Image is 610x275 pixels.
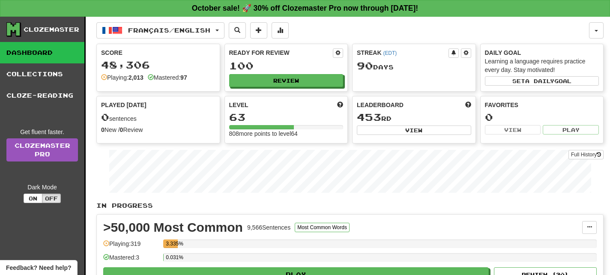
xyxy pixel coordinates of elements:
[485,48,599,57] div: Daily Goal
[229,74,344,87] button: Review
[120,126,123,133] strong: 0
[103,239,159,254] div: Playing: 319
[103,253,159,267] div: Mastered: 3
[465,101,471,109] span: This week in points, UTC
[96,201,604,210] p: In Progress
[229,129,344,138] div: 808 more points to level 64
[485,76,599,86] button: Seta dailygoal
[250,22,267,39] button: Add sentence to collection
[229,22,246,39] button: Search sentences
[129,74,144,81] strong: 2,013
[166,239,177,248] div: 3.335%
[229,48,333,57] div: Ready for Review
[357,60,471,72] div: Day s
[6,138,78,161] a: ClozemasterPro
[229,112,344,123] div: 63
[101,60,215,70] div: 48,306
[128,27,210,34] span: Français / English
[357,48,449,57] div: Streak
[357,60,373,72] span: 90
[148,73,187,82] div: Mastered:
[101,48,215,57] div: Score
[24,194,42,203] button: On
[357,111,381,123] span: 453
[357,101,404,109] span: Leaderboard
[24,25,79,34] div: Clozemaster
[6,263,71,272] span: Open feedback widget
[229,101,248,109] span: Level
[543,125,599,135] button: Play
[180,74,187,81] strong: 97
[101,126,215,134] div: New / Review
[101,101,147,109] span: Played [DATE]
[103,221,243,234] div: >50,000 Most Common
[96,22,224,39] button: Français/English
[295,223,350,232] button: Most Common Words
[101,73,144,82] div: Playing:
[229,60,344,71] div: 100
[485,112,599,123] div: 0
[357,126,471,135] button: View
[6,128,78,136] div: Get fluent faster.
[6,183,78,191] div: Dark Mode
[357,112,471,123] div: rd
[101,111,109,123] span: 0
[337,101,343,109] span: Score more points to level up
[272,22,289,39] button: More stats
[485,101,599,109] div: Favorites
[192,4,418,12] strong: October sale! 🚀 30% off Clozemaster Pro now through [DATE]!
[247,223,290,232] div: 9,566 Sentences
[101,112,215,123] div: sentences
[101,126,105,133] strong: 0
[383,50,397,56] a: (EDT)
[568,150,604,159] button: Full History
[485,57,599,74] div: Learning a language requires practice every day. Stay motivated!
[42,194,61,203] button: Off
[485,125,541,135] button: View
[525,78,554,84] span: a daily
